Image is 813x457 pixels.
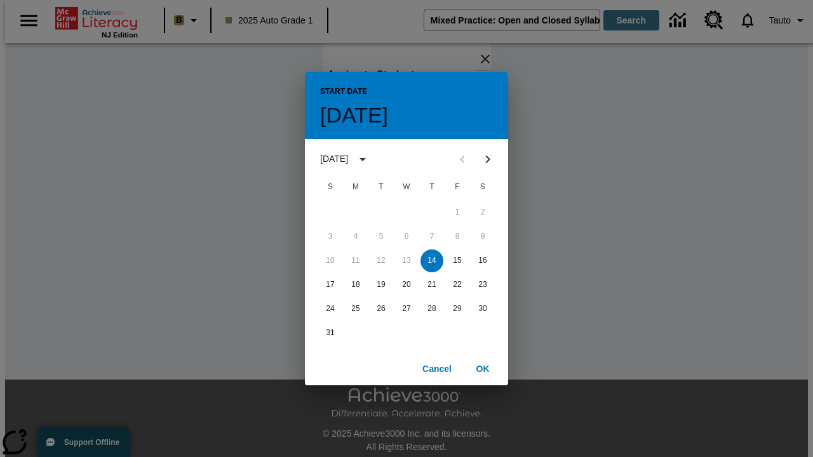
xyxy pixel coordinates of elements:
span: Start Date [320,82,367,102]
button: Next month [475,147,501,172]
h4: [DATE] [320,102,388,129]
button: 17 [319,274,342,296]
button: 27 [395,298,418,321]
button: 18 [344,274,367,296]
button: 25 [344,298,367,321]
button: 22 [446,274,469,296]
button: calendar view is open, switch to year view [352,149,373,170]
button: 20 [395,274,418,296]
span: Friday [446,175,469,200]
span: Sunday [319,175,342,200]
button: 31 [319,322,342,345]
button: 16 [471,249,494,272]
button: OK [462,357,503,381]
span: Wednesday [395,175,418,200]
button: 21 [420,274,443,296]
button: 23 [471,274,494,296]
button: 24 [319,298,342,321]
button: 28 [420,298,443,321]
span: Thursday [420,175,443,200]
button: Cancel [417,357,457,381]
span: Saturday [471,175,494,200]
span: Monday [344,175,367,200]
button: 30 [471,298,494,321]
button: 15 [446,249,469,272]
button: 26 [370,298,393,321]
span: Tuesday [370,175,393,200]
button: 29 [446,298,469,321]
button: 14 [420,249,443,272]
button: 19 [370,274,393,296]
div: [DATE] [320,152,348,166]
